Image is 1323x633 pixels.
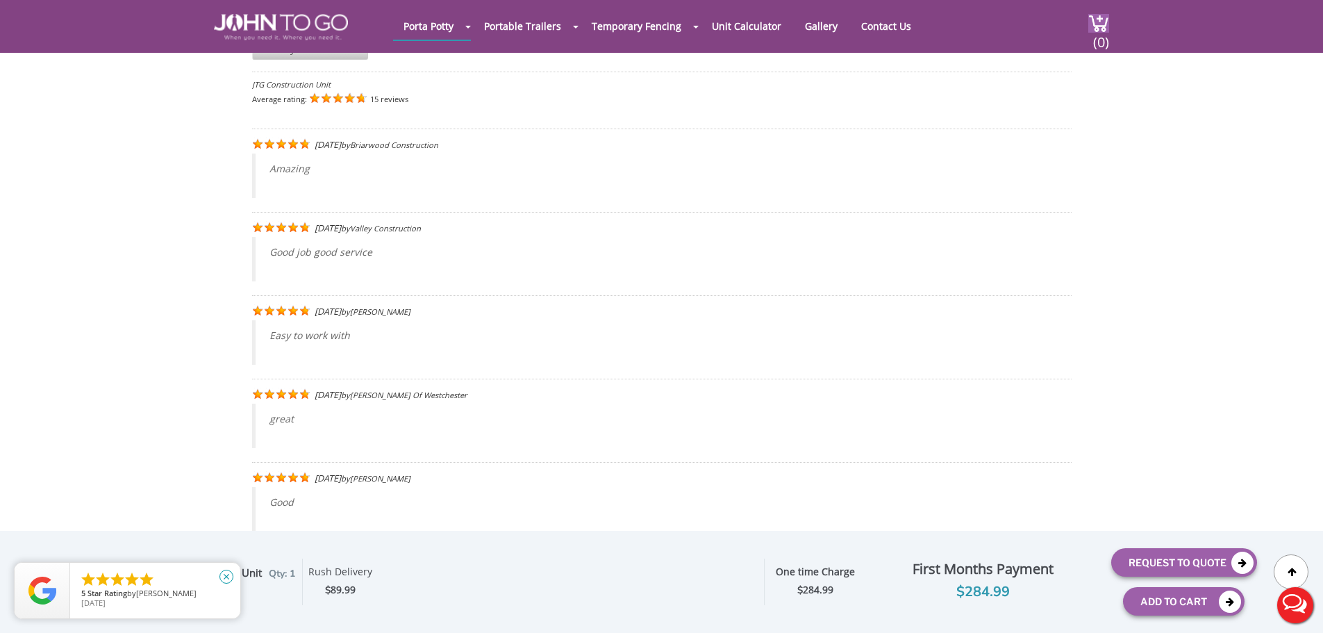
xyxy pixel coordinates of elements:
[269,412,294,425] p: great
[350,137,438,154] span: Briarwood Construction
[81,588,85,598] span: 5
[865,581,1101,603] div: $284.99
[138,571,155,588] li: 
[350,387,467,404] span: [PERSON_NAME] Of Westchester
[211,561,242,592] a: close
[350,470,410,487] span: [PERSON_NAME]
[315,220,341,237] div: [DATE]
[94,571,111,588] li: 
[269,329,350,342] p: Easy to work with
[136,588,197,598] span: [PERSON_NAME]
[269,495,294,509] p: Good
[350,304,410,320] span: [PERSON_NAME]
[269,567,295,580] span: Qty: 1
[581,13,692,40] a: Temporary Fencing
[109,571,126,588] li: 
[252,94,307,104] span: Average rating:
[331,583,356,596] span: 89.99
[794,13,848,40] a: Gallery
[88,588,127,598] span: Star Rating
[701,13,792,40] a: Unit Calculator
[797,584,833,597] strong: $
[1092,22,1109,51] span: (0)
[219,570,233,584] i: close
[315,304,341,320] div: [DATE]
[81,589,229,599] span: by
[269,162,310,175] p: Amazing
[370,94,408,104] span: 15 reviews
[315,387,341,404] div: [DATE]
[341,137,438,154] div: by
[1111,548,1257,577] button: Request To Quote
[803,583,833,596] span: 284.99
[341,387,467,404] div: by
[252,79,1072,90] div: JTG Construction Unit
[315,470,341,487] div: [DATE]
[124,571,140,588] li: 
[776,565,855,578] strong: One time Charge
[865,557,1101,581] div: First Months Payment
[350,220,421,237] span: Valley Construction
[1267,577,1323,633] button: Live Chat
[341,220,421,237] div: by
[341,304,410,320] div: by
[315,137,341,154] div: [DATE]
[341,470,410,487] div: by
[1123,587,1245,616] button: Add To Cart
[851,13,922,40] a: Contact Us
[308,582,372,598] div: $
[269,245,372,258] p: Good job good service
[81,598,106,608] span: [DATE]
[214,14,348,40] img: JOHN to go
[308,566,372,582] div: Rush Delivery
[80,571,97,588] li: 
[28,577,56,605] img: Review Rating
[474,13,572,40] a: Portable Trailers
[1088,14,1109,33] img: cart a
[393,13,464,40] a: Porta Potty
